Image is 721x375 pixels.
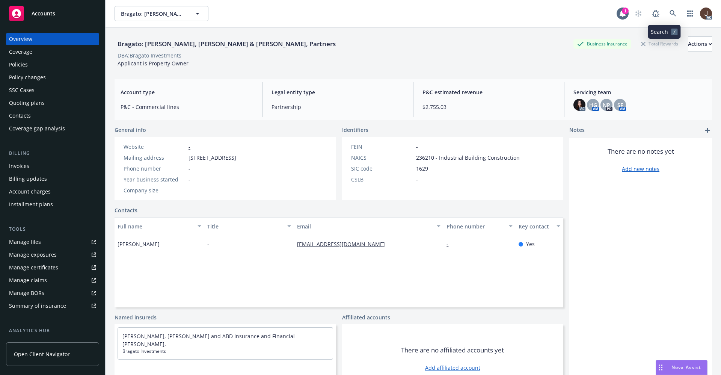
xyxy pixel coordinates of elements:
div: Company size [124,186,186,194]
div: NAICS [351,154,413,162]
a: [PERSON_NAME], [PERSON_NAME] and ABD Insurance and Financial [PERSON_NAME], [122,333,295,348]
button: Actions [688,36,712,51]
button: Email [294,217,443,235]
span: - [416,143,418,151]
a: Report a Bug [648,6,663,21]
a: Quoting plans [6,97,99,109]
a: SSC Cases [6,84,99,96]
div: Phone number [124,165,186,172]
span: Yes [526,240,535,248]
span: - [189,186,190,194]
a: Summary of insurance [6,300,99,312]
div: Drag to move [656,360,665,375]
div: Manage exposures [9,249,57,261]
a: Add new notes [622,165,659,173]
span: Notes [569,126,585,135]
div: Manage claims [9,274,47,286]
span: $2,755.03 [422,103,555,111]
a: Installment plans [6,198,99,210]
a: Accounts [6,3,99,24]
a: Contacts [6,110,99,122]
a: Add affiliated account [425,364,480,372]
div: Manage files [9,236,41,248]
a: Coverage gap analysis [6,122,99,135]
span: Bragato Investments [122,348,328,355]
span: P&C - Commercial lines [121,103,253,111]
a: add [703,126,712,135]
div: Quoting plans [9,97,45,109]
span: 1629 [416,165,428,172]
a: Manage claims [6,274,99,286]
span: Identifiers [342,126,368,134]
div: Policies [9,59,28,71]
a: - [189,143,190,150]
div: Account charges [9,186,51,198]
div: Summary of insurance [9,300,66,312]
div: Website [124,143,186,151]
a: Start snowing [631,6,646,21]
div: Business Insurance [573,39,631,48]
button: Nova Assist [656,360,707,375]
span: - [416,175,418,183]
span: Account type [121,88,253,96]
span: SF [617,101,623,109]
a: Search [665,6,680,21]
div: Contacts [9,110,31,122]
span: [PERSON_NAME] [118,240,160,248]
a: [EMAIL_ADDRESS][DOMAIN_NAME] [297,240,391,248]
div: SIC code [351,165,413,172]
div: FEIN [351,143,413,151]
span: Legal entity type [272,88,404,96]
div: CSLB [351,175,413,183]
div: Email [297,222,432,230]
a: Billing updates [6,173,99,185]
span: [STREET_ADDRESS] [189,154,236,162]
a: Manage BORs [6,287,99,299]
a: Affiliated accounts [342,313,390,321]
span: There are no notes yet [608,147,674,156]
span: HG [589,101,597,109]
a: - [446,240,454,248]
div: Policy changes [9,71,46,83]
div: Year business started [124,175,186,183]
span: Bragato: [PERSON_NAME], [PERSON_NAME] & [PERSON_NAME], Partners [121,10,186,18]
a: Manage exposures [6,249,99,261]
div: Installment plans [9,198,53,210]
div: Full name [118,222,193,230]
img: photo [700,8,712,20]
button: Bragato: [PERSON_NAME], [PERSON_NAME] & [PERSON_NAME], Partners [115,6,208,21]
button: Full name [115,217,204,235]
a: Account charges [6,186,99,198]
span: - [189,175,190,183]
span: Nova Assist [671,364,701,370]
span: Accounts [32,11,55,17]
span: Open Client Navigator [14,350,70,358]
a: Switch app [683,6,698,21]
div: Phone number [446,222,504,230]
span: Servicing team [573,88,706,96]
div: DBA: Bragato Investments [118,51,181,59]
a: Policies [6,59,99,71]
span: 236210 - Industrial Building Construction [416,154,520,162]
span: NP [603,101,610,109]
div: Coverage gap analysis [9,122,65,135]
div: Manage BORs [9,287,44,299]
button: Key contact [516,217,563,235]
div: Billing updates [9,173,47,185]
a: Invoices [6,160,99,172]
div: Bragato: [PERSON_NAME], [PERSON_NAME] & [PERSON_NAME], Partners [115,39,339,49]
div: 1 [622,8,629,14]
a: Coverage [6,46,99,58]
span: There are no affiliated accounts yet [401,346,504,355]
div: Key contact [519,222,552,230]
div: SSC Cases [9,84,35,96]
button: Phone number [443,217,515,235]
div: Actions [688,37,712,51]
a: Policy changes [6,71,99,83]
div: Overview [9,33,32,45]
span: - [189,165,190,172]
span: - [207,240,209,248]
a: Manage files [6,236,99,248]
a: Overview [6,33,99,45]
